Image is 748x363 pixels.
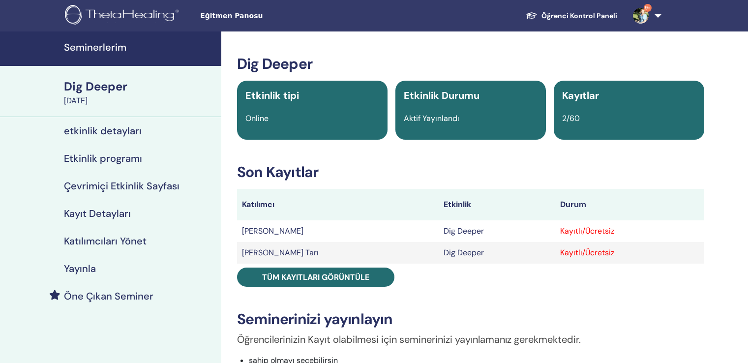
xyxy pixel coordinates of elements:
[560,247,699,259] div: Kayıtlı/Ücretsiz
[65,5,182,27] img: logo.png
[237,310,704,328] h3: Seminerinizi yayınlayın
[518,7,625,25] a: Öğrenci Kontrol Paneli
[237,332,704,347] p: Öğrencilerinizin Kayıt olabilmesi için seminerinizi yayınlamanız gerekmektedir.
[245,89,299,102] span: Etkinlik tipi
[237,242,439,264] td: [PERSON_NAME] Tarı
[404,89,479,102] span: Etkinlik Durumu
[439,189,556,220] th: Etkinlik
[64,263,96,274] h4: Yayınla
[439,220,556,242] td: Dig Deeper
[64,41,215,53] h4: Seminerlerim
[200,11,348,21] span: Eğitmen Panosu
[64,152,142,164] h4: Etkinlik programı
[262,272,369,282] span: Tüm kayıtları görüntüle
[64,235,147,247] h4: Katılımcıları Yönet
[439,242,556,264] td: Dig Deeper
[404,113,459,123] span: Aktif Yayınlandı
[562,113,580,123] span: 2/60
[237,163,704,181] h3: Son Kayıtlar
[64,180,180,192] h4: Çevrimiçi Etkinlik Sayfası
[237,189,439,220] th: Katılımcı
[560,225,699,237] div: Kayıtlı/Ücretsiz
[64,290,153,302] h4: Öne Çıkan Seminer
[245,113,269,123] span: Online
[562,89,599,102] span: Kayıtlar
[64,95,215,107] div: [DATE]
[58,78,221,107] a: Dig Deeper[DATE]
[237,268,394,287] a: Tüm kayıtları görüntüle
[64,125,142,137] h4: etkinlik detayları
[237,55,704,73] h3: Dig Deeper
[644,4,652,12] span: 9+
[237,220,439,242] td: [PERSON_NAME]
[555,189,704,220] th: Durum
[526,11,538,20] img: graduation-cap-white.svg
[633,8,649,24] img: default.jpg
[64,208,131,219] h4: Kayıt Detayları
[64,78,215,95] div: Dig Deeper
